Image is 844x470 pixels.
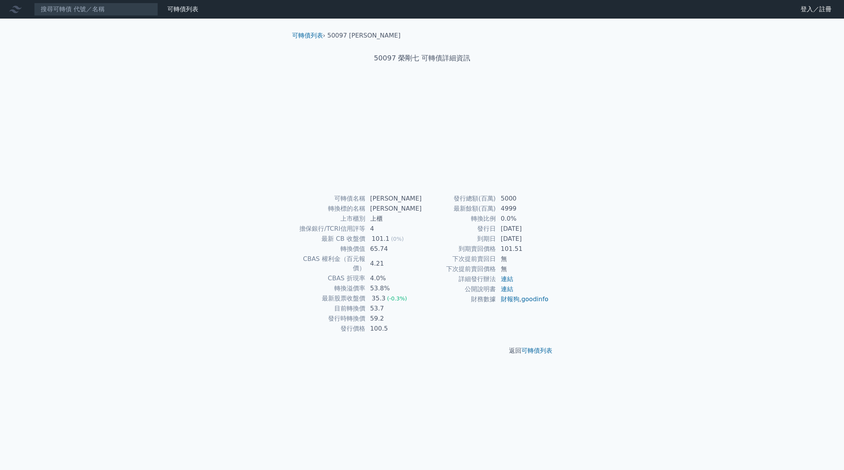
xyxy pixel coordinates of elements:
td: 轉換溢價率 [295,283,366,293]
td: 詳細發行辦法 [422,274,496,284]
td: 轉換比例 [422,214,496,224]
a: 可轉債列表 [292,32,323,39]
span: (-0.3%) [387,295,407,302]
a: 財報狗 [501,295,519,303]
span: (0%) [391,236,404,242]
td: 發行日 [422,224,496,234]
td: 4.21 [366,254,422,273]
td: 100.5 [366,324,422,334]
td: 發行價格 [295,324,366,334]
td: 4 [366,224,422,234]
td: 最新股票收盤價 [295,293,366,304]
td: 53.8% [366,283,422,293]
a: 可轉債列表 [521,347,552,354]
td: CBAS 權利金（百元報價） [295,254,366,273]
div: 35.3 [370,294,387,303]
div: 101.1 [370,234,391,244]
td: [DATE] [496,224,549,234]
a: 連結 [501,285,513,293]
td: 上市櫃別 [295,214,366,224]
td: 公開說明書 [422,284,496,294]
a: goodinfo [521,295,548,303]
td: 上櫃 [366,214,422,224]
td: 轉換標的名稱 [295,204,366,214]
a: 登入／註冊 [794,3,838,15]
td: 0.0% [496,214,549,224]
td: 65.74 [366,244,422,254]
td: , [496,294,549,304]
td: 發行總額(百萬) [422,194,496,204]
p: 返回 [286,346,559,355]
td: 最新 CB 收盤價 [295,234,366,244]
td: 5000 [496,194,549,204]
td: 無 [496,264,549,274]
td: [PERSON_NAME] [366,204,422,214]
td: 最新餘額(百萬) [422,204,496,214]
td: [PERSON_NAME] [366,194,422,204]
td: 下次提前賣回價格 [422,264,496,274]
td: 目前轉換價 [295,304,366,314]
td: [DATE] [496,234,549,244]
a: 連結 [501,275,513,283]
td: 4.0% [366,273,422,283]
h1: 50097 榮剛七 可轉債詳細資訊 [286,53,559,63]
td: 下次提前賣回日 [422,254,496,264]
td: 101.51 [496,244,549,254]
a: 可轉債列表 [167,5,198,13]
li: 50097 [PERSON_NAME] [327,31,401,40]
td: 可轉債名稱 [295,194,366,204]
td: 無 [496,254,549,264]
td: 財務數據 [422,294,496,304]
td: 53.7 [366,304,422,314]
td: 發行時轉換價 [295,314,366,324]
td: 4999 [496,204,549,214]
td: 轉換價值 [295,244,366,254]
td: 擔保銀行/TCRI信用評等 [295,224,366,234]
td: CBAS 折現率 [295,273,366,283]
li: › [292,31,325,40]
td: 59.2 [366,314,422,324]
input: 搜尋可轉債 代號／名稱 [34,3,158,16]
td: 到期日 [422,234,496,244]
td: 到期賣回價格 [422,244,496,254]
